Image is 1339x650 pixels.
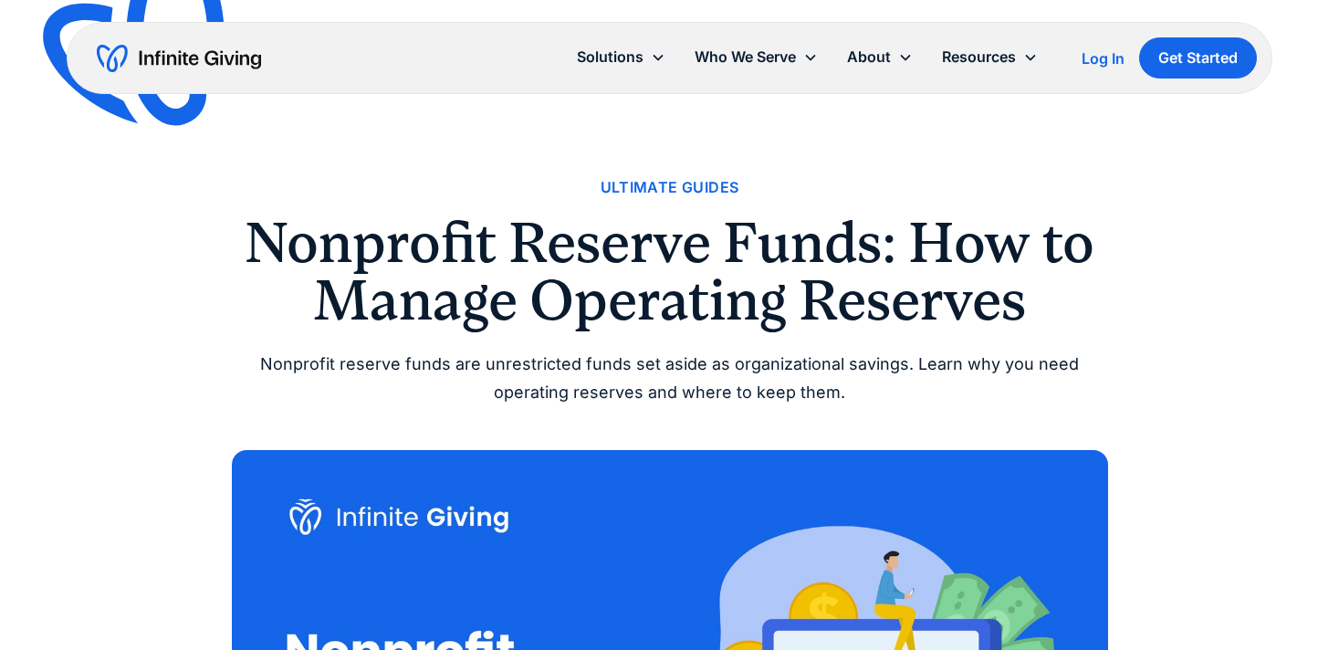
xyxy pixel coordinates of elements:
[832,37,927,77] div: About
[680,37,832,77] div: Who We Serve
[847,45,891,69] div: About
[942,45,1016,69] div: Resources
[232,351,1108,406] div: Nonprofit reserve funds are unrestricted funds set aside as organizational savings. Learn why you...
[577,45,643,69] div: Solutions
[562,37,680,77] div: Solutions
[1082,47,1125,69] a: Log In
[927,37,1052,77] div: Resources
[1082,51,1125,66] div: Log In
[695,45,796,69] div: Who We Serve
[232,215,1108,329] h1: Nonprofit Reserve Funds: How to Manage Operating Reserves
[601,175,739,200] a: Ultimate Guides
[1139,37,1257,79] a: Get Started
[97,44,261,73] a: home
